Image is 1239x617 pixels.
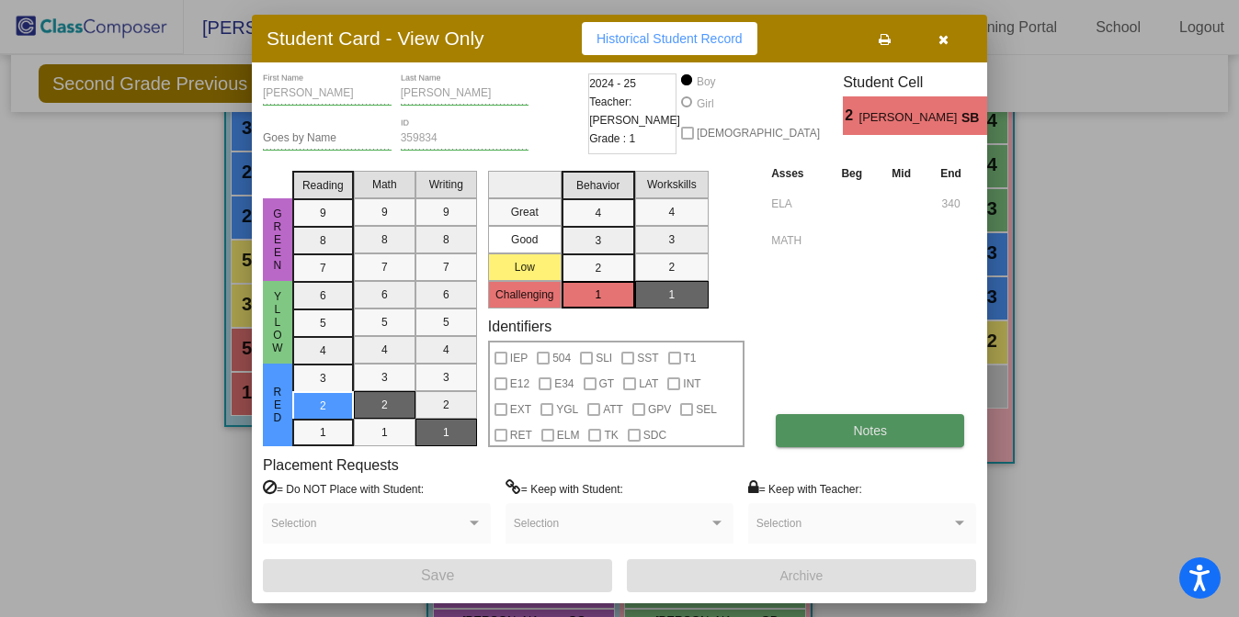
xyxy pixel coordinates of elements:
[926,163,976,184] th: End
[506,479,623,498] label: = Keep with Student:
[596,347,612,369] span: SLI
[627,559,976,592] button: Archive
[557,424,580,446] span: ELM
[589,93,680,129] span: Teacher: [PERSON_NAME]
[771,227,822,254] input: assessment
[637,347,658,369] span: SST
[696,95,714,112] div: Girl
[696,73,716,90] div: Boy
[748,479,862,498] label: = Keep with Teacher:
[604,424,618,446] span: TK
[599,373,615,395] span: GT
[552,347,571,369] span: 504
[826,163,877,184] th: Beg
[488,318,551,335] label: Identifiers
[510,373,529,395] span: E12
[401,132,529,145] input: Enter ID
[421,567,454,583] span: Save
[589,74,636,93] span: 2024 - 25
[263,132,392,145] input: goes by name
[269,208,286,272] span: GREEN
[683,373,700,395] span: INT
[510,398,531,421] span: EXT
[853,423,887,438] span: Notes
[510,347,528,369] span: IEP
[582,22,757,55] button: Historical Student Record
[877,163,926,184] th: Mid
[780,568,824,583] span: Archive
[589,129,635,148] span: Grade : 1
[639,373,658,395] span: LAT
[697,122,820,144] span: [DEMOGRAPHIC_DATA]
[269,386,286,424] span: Red
[267,27,484,50] h3: Student Card - View Only
[696,398,717,421] span: SEL
[771,190,822,218] input: assessment
[510,424,532,446] span: RET
[648,398,671,421] span: GPV
[643,424,666,446] span: SDC
[843,105,858,127] span: 2
[767,163,826,184] th: Asses
[556,398,578,421] span: YGL
[597,31,743,46] span: Historical Student Record
[859,108,961,128] span: [PERSON_NAME]
[961,108,987,128] span: SB
[987,105,1003,127] span: 1
[554,373,574,395] span: E34
[263,559,612,592] button: Save
[776,414,964,447] button: Notes
[603,398,623,421] span: ATT
[263,479,424,498] label: = Do NOT Place with Student:
[684,347,697,369] span: T1
[269,290,286,354] span: YLLOW
[843,73,1003,91] h3: Student Cell
[263,456,399,474] label: Placement Requests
